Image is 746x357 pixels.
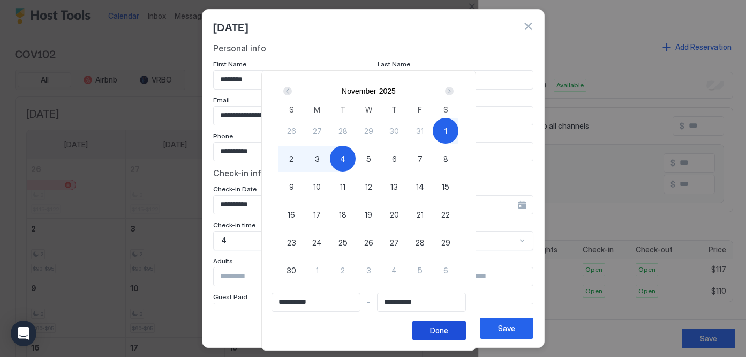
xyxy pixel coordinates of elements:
button: Done [412,321,466,340]
span: 23 [287,237,296,248]
span: 16 [288,209,295,220]
span: T [340,104,345,115]
button: 2025 [379,87,396,95]
button: 28 [330,118,356,144]
button: 25 [330,229,356,255]
button: 27 [304,118,330,144]
span: 8 [443,153,448,165]
span: 3 [366,265,371,276]
span: 22 [441,209,450,220]
button: 13 [381,174,407,199]
button: 11 [330,174,356,199]
button: 22 [433,202,458,227]
span: 29 [364,125,373,137]
button: 2 [330,257,356,283]
span: 11 [340,181,345,192]
button: 30 [278,257,304,283]
span: 2 [289,153,293,165]
span: 17 [313,209,321,220]
button: 26 [356,229,381,255]
button: Next [441,85,456,98]
span: 24 [312,237,322,248]
span: 1 [316,265,319,276]
span: 7 [418,153,423,165]
button: 18 [330,202,356,227]
span: S [443,104,448,115]
button: 4 [381,257,407,283]
span: 9 [289,181,294,192]
button: 23 [278,229,304,255]
button: 6 [381,146,407,172]
span: - [367,297,371,307]
span: 6 [392,153,397,165]
span: 3 [315,153,320,165]
button: 8 [433,146,458,172]
button: 9 [278,174,304,199]
span: 18 [339,209,346,220]
span: 20 [390,209,399,220]
button: 3 [356,257,381,283]
button: 1 [304,257,330,283]
span: 27 [390,237,399,248]
button: 1 [433,118,458,144]
button: 10 [304,174,330,199]
span: 5 [418,265,423,276]
span: 1 [444,125,447,137]
span: 30 [389,125,399,137]
span: 21 [417,209,424,220]
button: 3 [304,146,330,172]
button: 30 [381,118,407,144]
button: 31 [407,118,433,144]
span: W [365,104,372,115]
span: 5 [366,153,371,165]
span: F [418,104,422,115]
button: 26 [278,118,304,144]
button: 24 [304,229,330,255]
span: 6 [443,265,448,276]
div: Done [430,325,448,336]
span: 31 [416,125,424,137]
button: 27 [381,229,407,255]
button: 14 [407,174,433,199]
span: 27 [313,125,322,137]
input: Input Field [272,293,360,311]
span: 4 [391,265,397,276]
button: Prev [281,85,296,98]
button: 15 [433,174,458,199]
button: 6 [433,257,458,283]
span: 30 [287,265,296,276]
span: 26 [287,125,296,137]
span: 28 [416,237,425,248]
span: 15 [442,181,449,192]
span: 2 [341,265,345,276]
span: 14 [416,181,424,192]
button: 20 [381,202,407,227]
button: 4 [330,146,356,172]
button: 19 [356,202,381,227]
span: T [391,104,397,115]
button: November [342,87,376,95]
span: 19 [365,209,372,220]
span: 13 [390,181,398,192]
span: 28 [338,125,348,137]
button: 5 [407,257,433,283]
span: 4 [340,153,345,165]
button: 29 [356,118,381,144]
input: Input Field [378,293,465,311]
button: 29 [433,229,458,255]
span: 10 [313,181,321,192]
button: 2 [278,146,304,172]
button: 28 [407,229,433,255]
button: 16 [278,202,304,227]
div: Open Intercom Messenger [11,321,36,346]
button: 17 [304,202,330,227]
span: 29 [441,237,450,248]
button: 21 [407,202,433,227]
span: 26 [364,237,373,248]
button: 7 [407,146,433,172]
button: 5 [356,146,381,172]
span: S [289,104,294,115]
span: 12 [365,181,372,192]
